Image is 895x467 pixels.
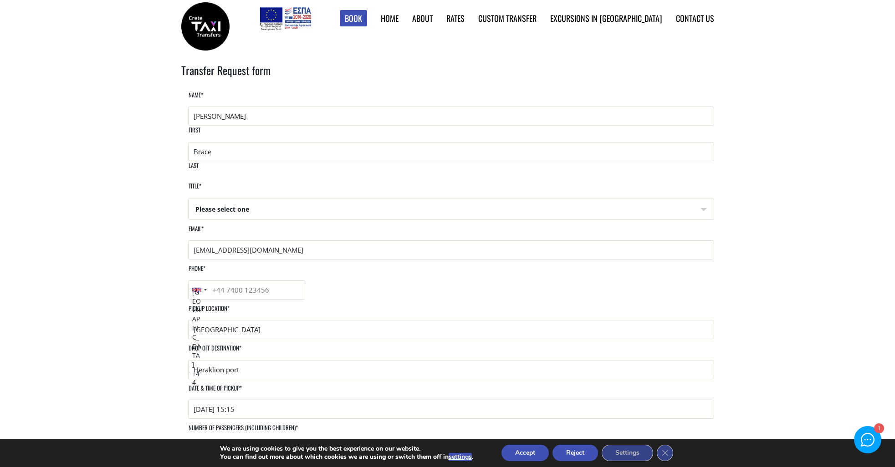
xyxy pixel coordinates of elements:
a: Book [340,10,367,27]
img: e-bannersEUERDF180X90.jpg [258,5,312,32]
label: Last [188,161,199,177]
img: Crete Taxi Transfers | Crete Taxi Transfers search results | Crete Taxi Transfers [181,2,230,51]
button: Close GDPR Cookie Banner [657,445,673,461]
label: Email [188,224,204,240]
button: Accept [501,445,549,461]
label: Number of passengers (including children) [188,423,298,439]
a: Contact us [676,12,714,24]
label: Pickup location [188,304,230,320]
label: Title [188,182,201,198]
a: Home [381,12,399,24]
button: settings [449,453,472,461]
a: Custom Transfer [478,12,537,24]
label: Date & time of pickup [188,384,242,400]
span: [GEOGRAPHIC_DATA] +44 [192,288,201,387]
a: About [412,12,433,24]
p: You can find out more about which cookies we are using or switch them off in . [220,453,473,461]
button: Settings [602,445,653,461]
div: Selected country [189,281,210,299]
label: Name [188,91,203,107]
div: 1 [874,424,883,434]
input: +44 7400 123456 [188,280,305,299]
label: Phone [188,264,205,280]
p: We are using cookies to give you the best experience on our website. [220,445,473,453]
label: First [188,126,200,142]
button: Reject [552,445,598,461]
span: Please select one [189,198,714,220]
label: Drop off destination [188,344,241,360]
h2: Transfer Request form [181,62,714,91]
a: Excursions in [GEOGRAPHIC_DATA] [550,12,662,24]
a: Crete Taxi Transfers | Crete Taxi Transfers search results | Crete Taxi Transfers [181,20,230,30]
a: Rates [446,12,465,24]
